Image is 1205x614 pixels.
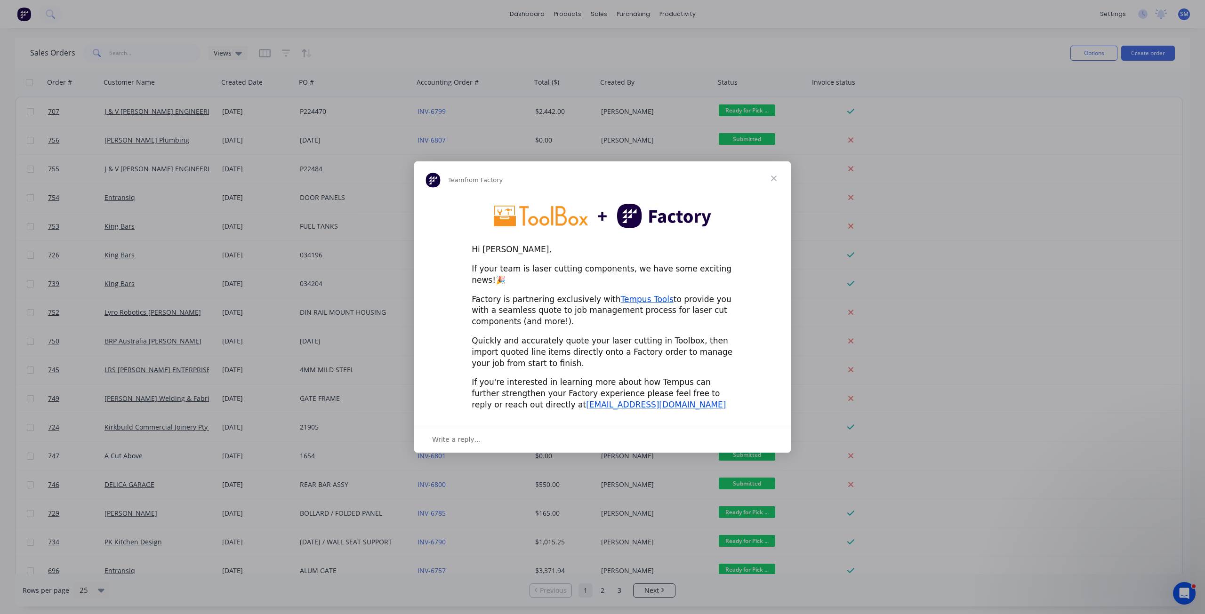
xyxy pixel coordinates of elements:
[414,426,791,453] div: Open conversation and reply
[472,377,733,410] div: If you're interested in learning more about how Tempus can further strengthen your Factory experi...
[432,433,481,446] span: Write a reply…
[621,295,674,304] a: Tempus Tools
[464,176,503,183] span: from Factory
[426,173,441,188] img: Profile image for Team
[472,263,733,286] div: If your team is laser cutting components, we have some exciting news!🎉
[448,176,464,183] span: Team
[586,400,726,409] a: [EMAIL_ADDRESS][DOMAIN_NAME]
[472,335,733,369] div: Quickly and accurately quote your laser cutting in Toolbox, then import quoted line items directl...
[472,244,733,255] div: Hi [PERSON_NAME],
[757,161,791,195] span: Close
[472,294,733,327] div: Factory is partnering exclusively with to provide you with a seamless quote to job management pro...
